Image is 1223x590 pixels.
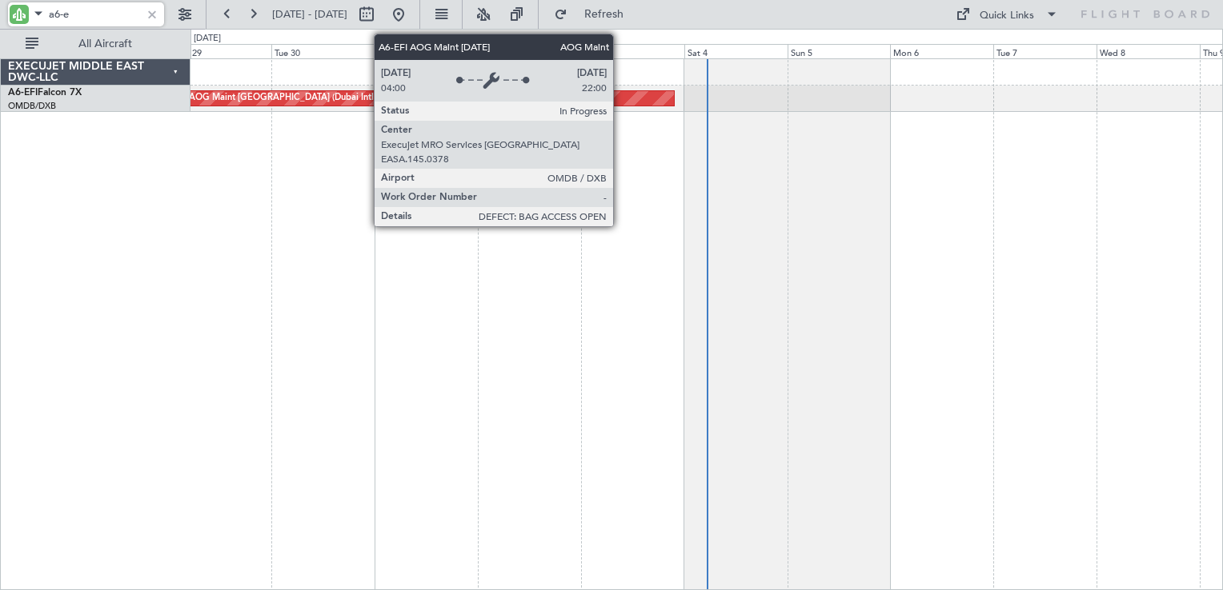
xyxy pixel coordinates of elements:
[8,100,56,112] a: OMDB/DXB
[8,88,82,98] a: A6-EFIFalcon 7X
[168,44,271,58] div: Mon 29
[18,31,174,57] button: All Aircraft
[571,9,638,20] span: Refresh
[375,44,478,58] div: Wed 1
[271,44,375,58] div: Tue 30
[788,44,891,58] div: Sun 5
[684,44,788,58] div: Sat 4
[993,44,1097,58] div: Tue 7
[547,2,643,27] button: Refresh
[189,86,376,110] div: AOG Maint [GEOGRAPHIC_DATA] (Dubai Intl)
[8,88,38,98] span: A6-EFI
[1097,44,1200,58] div: Wed 8
[581,44,684,58] div: Fri 3
[272,7,347,22] span: [DATE] - [DATE]
[478,44,581,58] div: Thu 2
[194,32,221,46] div: [DATE]
[980,8,1034,24] div: Quick Links
[890,44,993,58] div: Mon 6
[948,2,1066,27] button: Quick Links
[377,32,404,46] div: [DATE]
[42,38,169,50] span: All Aircraft
[49,2,141,26] input: A/C (Reg. or Type)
